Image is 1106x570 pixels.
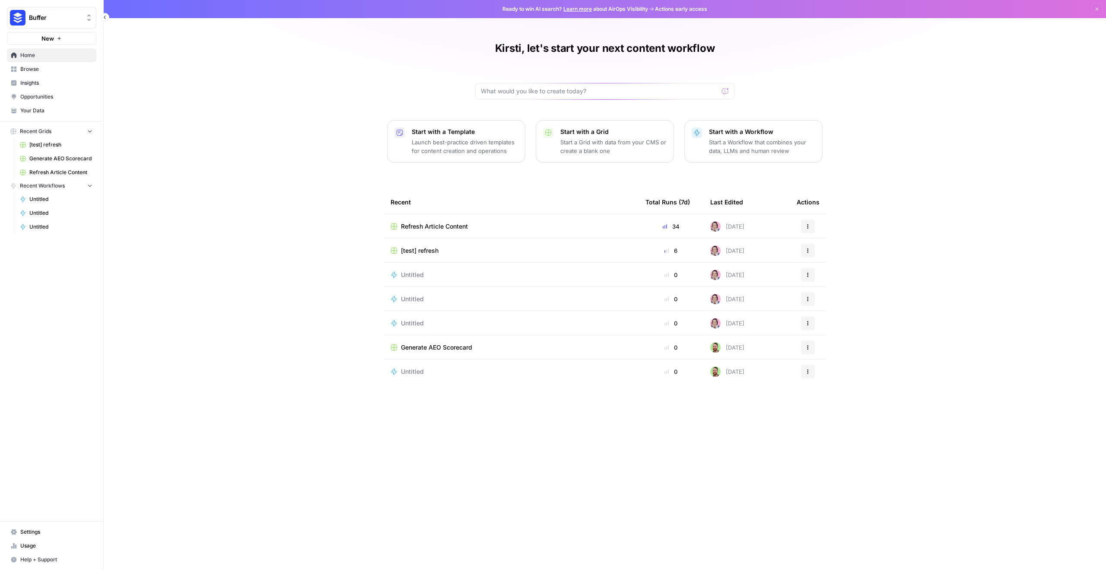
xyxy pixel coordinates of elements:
[391,319,632,328] a: Untitled
[710,245,721,256] img: 7qegyrliwuqjl22pzvdeloi1adlp
[710,318,721,328] img: 7qegyrliwuqjl22pzvdeloi1adlp
[20,182,65,190] span: Recent Workflows
[7,7,96,29] button: Workspace: Buffer
[20,542,92,550] span: Usage
[16,220,96,234] a: Untitled
[391,190,632,214] div: Recent
[401,222,468,231] span: Refresh Article Content
[412,138,518,155] p: Launch best-practice driven templates for content creation and operations
[20,107,92,115] span: Your Data
[7,553,96,567] button: Help + Support
[29,195,92,203] span: Untitled
[710,245,744,256] div: [DATE]
[481,87,718,96] input: What would you like to create today?
[401,319,424,328] span: Untitled
[387,120,525,162] button: Start with a TemplateLaunch best-practice driven templates for content creation and operations
[710,270,721,280] img: 7qegyrliwuqjl22pzvdeloi1adlp
[29,209,92,217] span: Untitled
[710,366,721,377] img: h0tmkl8gkwk0b1sam96cuweejb2d
[710,294,721,304] img: 7qegyrliwuqjl22pzvdeloi1adlp
[391,271,632,279] a: Untitled
[502,5,648,13] span: Ready to win AI search? about AirOps Visibility
[16,206,96,220] a: Untitled
[560,138,667,155] p: Start a Grid with data from your CMS or create a blank one
[391,367,632,376] a: Untitled
[655,5,707,13] span: Actions early access
[391,246,632,255] a: [test] refresh
[645,222,696,231] div: 34
[20,79,92,87] span: Insights
[560,127,667,136] p: Start with a Grid
[7,539,96,553] a: Usage
[20,127,51,135] span: Recent Grids
[645,367,696,376] div: 0
[710,342,744,353] div: [DATE]
[645,246,696,255] div: 6
[709,138,815,155] p: Start a Workflow that combines your data, LLMs and human review
[7,525,96,539] a: Settings
[563,6,592,12] a: Learn more
[536,120,674,162] button: Start with a GridStart a Grid with data from your CMS or create a blank one
[29,169,92,176] span: Refresh Article Content
[29,13,81,22] span: Buffer
[20,65,92,73] span: Browse
[7,32,96,45] button: New
[16,138,96,152] a: [test] refresh
[645,343,696,352] div: 0
[401,295,424,303] span: Untitled
[29,155,92,162] span: Generate AEO Scorecard
[495,41,715,55] h1: Kirsti, let's start your next content workflow
[710,294,744,304] div: [DATE]
[7,48,96,62] a: Home
[29,141,92,149] span: [test] refresh
[391,343,632,352] a: Generate AEO Scorecard
[401,367,424,376] span: Untitled
[710,270,744,280] div: [DATE]
[709,127,815,136] p: Start with a Workflow
[7,62,96,76] a: Browse
[20,528,92,536] span: Settings
[10,10,25,25] img: Buffer Logo
[797,190,820,214] div: Actions
[710,342,721,353] img: h0tmkl8gkwk0b1sam96cuweejb2d
[29,223,92,231] span: Untitled
[7,179,96,192] button: Recent Workflows
[391,222,632,231] a: Refresh Article Content
[7,125,96,138] button: Recent Grids
[16,152,96,166] a: Generate AEO Scorecard
[401,271,424,279] span: Untitled
[20,93,92,101] span: Opportunities
[16,166,96,179] a: Refresh Article Content
[7,76,96,90] a: Insights
[391,295,632,303] a: Untitled
[645,271,696,279] div: 0
[645,295,696,303] div: 0
[20,556,92,564] span: Help + Support
[401,343,472,352] span: Generate AEO Scorecard
[401,246,439,255] span: [test] refresh
[16,192,96,206] a: Untitled
[710,366,744,377] div: [DATE]
[710,190,743,214] div: Last Edited
[41,34,54,43] span: New
[710,221,744,232] div: [DATE]
[710,221,721,232] img: 7qegyrliwuqjl22pzvdeloi1adlp
[710,318,744,328] div: [DATE]
[7,104,96,118] a: Your Data
[7,90,96,104] a: Opportunities
[645,190,690,214] div: Total Runs (7d)
[684,120,823,162] button: Start with a WorkflowStart a Workflow that combines your data, LLMs and human review
[412,127,518,136] p: Start with a Template
[20,51,92,59] span: Home
[645,319,696,328] div: 0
